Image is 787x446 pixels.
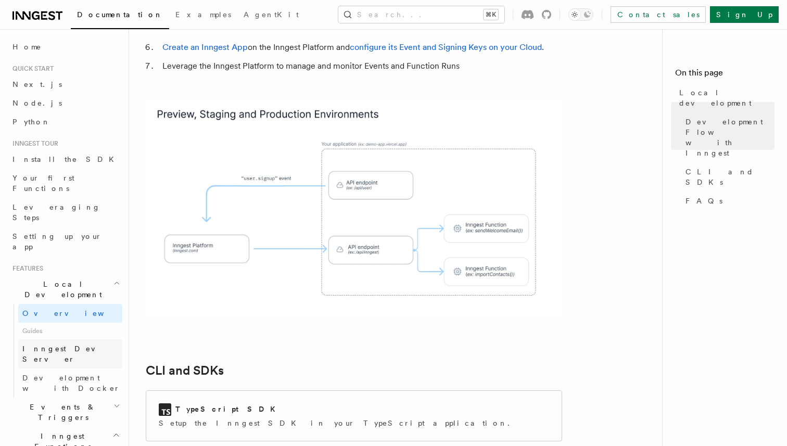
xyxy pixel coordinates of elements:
a: Next.js [8,75,122,94]
span: Local Development [8,279,113,300]
span: Events & Triggers [8,402,113,423]
span: Next.js [12,80,62,88]
span: AgentKit [244,10,299,19]
span: Examples [175,10,231,19]
kbd: ⌘K [484,9,498,20]
a: AgentKit [237,3,305,28]
span: Your first Functions [12,174,74,193]
a: Install the SDK [8,150,122,169]
h4: On this page [675,67,775,83]
a: Leveraging Steps [8,198,122,227]
a: configure its Event and Signing Keys on your Cloud [350,42,542,52]
h2: TypeScript SDK [175,404,282,414]
span: Python [12,118,50,126]
p: Setup the Inngest SDK in your TypeScript application. [159,418,516,428]
span: Quick start [8,65,54,73]
a: Create an Inngest App [162,42,248,52]
span: Leveraging Steps [12,203,100,222]
a: Your first Functions [8,169,122,198]
a: Examples [169,3,237,28]
span: Local development [679,87,775,108]
span: Install the SDK [12,155,120,163]
a: Overview [18,304,122,323]
a: Development with Docker [18,368,122,398]
span: Setting up your app [12,232,102,251]
a: Home [8,37,122,56]
a: Contact sales [611,6,706,23]
button: Events & Triggers [8,398,122,427]
a: Node.js [8,94,122,112]
span: CLI and SDKs [686,167,775,187]
span: Development with Docker [22,374,120,392]
button: Local Development [8,275,122,304]
a: Local development [675,83,775,112]
a: Setting up your app [8,227,122,256]
button: Search...⌘K [338,6,504,23]
span: Overview [22,309,130,317]
a: Python [8,112,122,131]
a: Sign Up [710,6,779,23]
span: Development Flow with Inngest [686,117,775,158]
span: Documentation [77,10,163,19]
a: CLI and SDKs [681,162,775,192]
span: Home [12,42,42,52]
a: TypeScript SDKSetup the Inngest SDK in your TypeScript application. [146,390,562,441]
span: Inngest Dev Server [22,345,111,363]
div: Local Development [8,304,122,398]
li: on the Inngest Platform and . [159,40,562,55]
a: FAQs [681,192,775,210]
button: Toggle dark mode [568,8,593,21]
span: Inngest tour [8,139,58,148]
span: Node.js [12,99,62,107]
a: Documentation [71,3,169,29]
span: Features [8,264,43,273]
span: Guides [18,323,122,339]
img: When deployed, your application communicates with the Inngest Platform. [146,98,562,315]
a: Development Flow with Inngest [681,112,775,162]
li: Leverage the Inngest Platform to manage and monitor Events and Function Runs [159,59,562,73]
a: CLI and SDKs [146,363,224,378]
span: FAQs [686,196,722,206]
a: Inngest Dev Server [18,339,122,368]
